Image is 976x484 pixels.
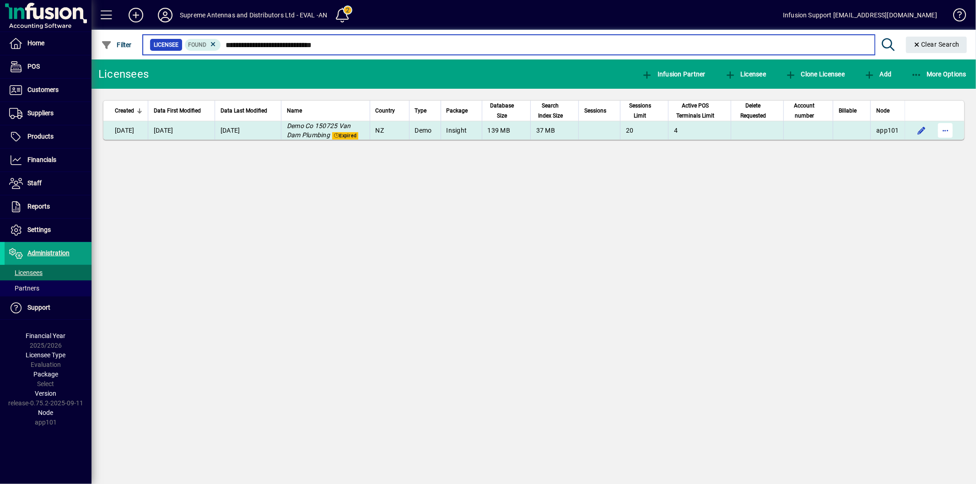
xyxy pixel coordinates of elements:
span: Clear Search [913,41,960,48]
span: Partners [9,285,39,292]
td: 20 [620,121,668,140]
div: Database Size [488,101,525,121]
span: Package [33,371,58,378]
span: Search Index Size [536,101,565,121]
div: Created [115,106,142,116]
a: Products [5,125,92,148]
span: Expired [332,132,358,140]
span: Account number [789,101,819,121]
em: Demo [287,122,304,129]
div: Active POS Terminals Limit [674,101,725,121]
a: Financials [5,149,92,172]
button: Filter [99,37,134,53]
span: Node [38,409,54,416]
div: Name [287,106,364,116]
span: Type [415,106,427,116]
span: Staff [27,179,42,187]
a: Licensees [5,265,92,280]
div: Node [876,106,899,116]
div: Data Last Modified [221,106,275,116]
button: Clone Licensee [783,66,847,82]
td: [DATE] [215,121,281,140]
span: Package [447,106,468,116]
span: Reports [27,203,50,210]
span: Add [864,70,891,78]
button: More Options [909,66,969,82]
span: Delete Requested [737,101,770,121]
div: Infusion Support [EMAIL_ADDRESS][DOMAIN_NAME] [783,8,937,22]
div: Country [376,106,404,116]
span: Sessions Limit [626,101,654,121]
div: Data First Modified [154,106,209,116]
span: Version [35,390,57,397]
td: 139 MB [482,121,530,140]
span: Created [115,106,134,116]
button: Infusion Partner [639,66,708,82]
div: Sessions Limit [626,101,662,121]
td: Insight [441,121,482,140]
span: Node [876,106,890,116]
em: Dam [287,131,301,139]
a: Customers [5,79,92,102]
span: Licensee [154,40,178,49]
span: Data First Modified [154,106,201,116]
span: Suppliers [27,109,54,117]
div: Account number [789,101,827,121]
button: Edit [914,123,929,138]
span: Licensees [9,269,43,276]
a: Suppliers [5,102,92,125]
span: Financial Year [26,332,66,339]
span: More Options [911,70,967,78]
span: Billable [839,106,857,116]
div: Package [447,106,476,116]
span: Database Size [488,101,517,121]
span: Customers [27,86,59,93]
span: Financials [27,156,56,163]
em: 150725 [315,122,338,129]
mat-chip: Found Status: Found [185,39,221,51]
span: Data Last Modified [221,106,267,116]
span: Licensee [725,70,766,78]
span: Found [189,42,207,48]
div: Search Index Size [536,101,573,121]
a: Settings [5,219,92,242]
span: POS [27,63,40,70]
div: Supreme Antennas and Distributors Ltd - EVAL -AN [180,8,327,22]
em: Co [305,122,313,129]
span: Settings [27,226,51,233]
span: app101.prod.infusionbusinesssoftware.com [876,127,899,134]
a: Reports [5,195,92,218]
span: Active POS Terminals Limit [674,101,717,121]
td: [DATE] [103,121,148,140]
button: Profile [151,7,180,23]
div: Delete Requested [737,101,778,121]
span: Home [27,39,44,47]
a: Partners [5,280,92,296]
div: Licensees [98,67,149,81]
button: Clear [906,37,967,53]
button: Add [862,66,894,82]
button: Add [121,7,151,23]
td: NZ [370,121,409,140]
span: Administration [27,249,70,257]
a: POS [5,55,92,78]
td: [DATE] [148,121,215,140]
td: Demo [409,121,441,140]
span: Infusion Partner [642,70,706,78]
a: Knowledge Base [946,2,965,32]
a: Home [5,32,92,55]
div: Type [415,106,435,116]
span: Country [376,106,395,116]
td: 4 [668,121,731,140]
button: Licensee [723,66,769,82]
em: Plumbing [302,131,330,139]
a: Support [5,296,92,319]
span: Licensee Type [26,351,66,359]
em: Van [339,122,351,129]
span: Support [27,304,50,311]
td: 37 MB [530,121,579,140]
span: Products [27,133,54,140]
span: Filter [101,41,132,48]
button: More options [938,123,953,138]
span: Sessions [584,106,606,116]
